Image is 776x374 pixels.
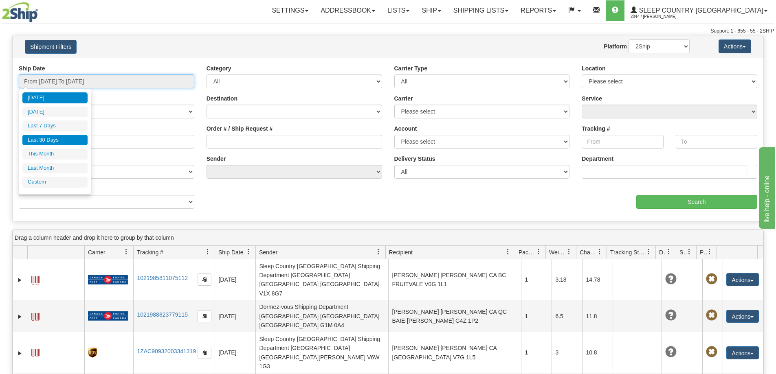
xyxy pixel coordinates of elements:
label: Location [582,64,605,72]
a: Label [31,346,40,359]
input: Search [636,195,757,209]
a: Ship [415,0,447,21]
li: [DATE] [22,107,88,118]
a: Recipient filter column settings [501,245,515,259]
a: Charge filter column settings [593,245,607,259]
span: Unknown [665,310,677,321]
td: 1 [521,332,552,373]
td: [DATE] [215,300,255,332]
a: Label [31,273,40,286]
td: Sleep Country [GEOGRAPHIC_DATA] Shipping Department [GEOGRAPHIC_DATA] [GEOGRAPHIC_DATA][PERSON_NA... [255,332,388,373]
a: 1ZAC90932003341319 [137,348,196,354]
input: To [676,135,757,149]
span: Sender [259,248,277,256]
span: Charge [580,248,597,256]
td: 1 [521,300,552,332]
button: Copy to clipboard [198,310,211,322]
span: Pickup Not Assigned [706,346,717,358]
td: Sleep Country [GEOGRAPHIC_DATA] Shipping Department [GEOGRAPHIC_DATA] [GEOGRAPHIC_DATA] [GEOGRAPH... [255,259,388,300]
td: Dormez-vous Shipping Department [GEOGRAPHIC_DATA] [GEOGRAPHIC_DATA] [GEOGRAPHIC_DATA] G1M 0A4 [255,300,388,332]
span: Pickup Not Assigned [706,273,717,285]
li: Last Month [22,163,88,174]
div: Support: 1 - 855 - 55 - 2SHIP [2,28,774,35]
span: 2044 / [PERSON_NAME] [631,13,692,21]
a: Expand [16,313,24,321]
td: [PERSON_NAME] [PERSON_NAME] CA BC FRUITVALE V0G 1L1 [388,259,521,300]
button: Copy to clipboard [198,347,211,359]
img: 8 - UPS [88,348,97,358]
li: This Month [22,149,88,160]
a: Sleep Country [GEOGRAPHIC_DATA] 2044 / [PERSON_NAME] [624,0,774,21]
li: Custom [22,177,88,188]
label: Carrier [394,94,413,103]
a: Addressbook [314,0,381,21]
span: Pickup Status [700,248,707,256]
td: 3 [552,332,582,373]
button: Actions [726,310,759,323]
a: Reports [514,0,562,21]
button: Shipment Filters [25,40,77,54]
a: Packages filter column settings [532,245,545,259]
td: 11.8 [582,300,613,332]
label: Tracking # [582,125,610,133]
a: 1021988823779115 [137,311,188,318]
button: Copy to clipboard [198,273,211,286]
label: Account [394,125,417,133]
span: Ship Date [218,248,243,256]
label: Delivery Status [394,155,435,163]
label: Service [582,94,602,103]
span: Tracking Status [610,248,646,256]
button: Actions [726,346,759,359]
li: Last 7 Days [22,120,88,131]
img: 20 - Canada Post [88,311,128,321]
span: Packages [519,248,536,256]
a: Shipment Issues filter column settings [682,245,696,259]
span: Unknown [665,273,677,285]
a: Pickup Status filter column settings [703,245,717,259]
label: Category [207,64,231,72]
li: [DATE] [22,92,88,103]
label: Destination [207,94,237,103]
a: Tracking # filter column settings [201,245,215,259]
a: Delivery Status filter column settings [662,245,676,259]
span: Tracking # [137,248,163,256]
input: From [582,135,663,149]
a: Expand [16,349,24,357]
a: Carrier filter column settings [119,245,133,259]
li: Last 30 Days [22,135,88,146]
label: Department [582,155,613,163]
label: Platform [604,42,627,50]
a: Weight filter column settings [562,245,576,259]
button: Actions [726,273,759,286]
img: logo2044.jpg [2,2,38,22]
a: Settings [266,0,314,21]
span: Recipient [389,248,413,256]
a: Tracking Status filter column settings [642,245,655,259]
label: Ship Date [19,64,45,72]
span: Unknown [665,346,677,358]
a: Expand [16,276,24,284]
span: Delivery Status [659,248,666,256]
span: Carrier [88,248,106,256]
label: Sender [207,155,226,163]
div: live help - online [6,5,75,15]
td: [PERSON_NAME] [PERSON_NAME] CA QC BAIE-[PERSON_NAME] G4Z 1P2 [388,300,521,332]
td: [PERSON_NAME] [PERSON_NAME] CA [GEOGRAPHIC_DATA] V7G 1L5 [388,332,521,373]
img: 20 - Canada Post [88,275,128,285]
span: Weight [549,248,566,256]
label: Carrier Type [394,64,427,72]
a: 1021985811075112 [137,275,188,281]
label: Order # / Ship Request # [207,125,273,133]
span: Sleep Country [GEOGRAPHIC_DATA] [637,7,763,14]
td: [DATE] [215,259,255,300]
a: Sender filter column settings [372,245,385,259]
td: 10.8 [582,332,613,373]
td: 6.5 [552,300,582,332]
a: Lists [381,0,415,21]
a: Shipping lists [447,0,514,21]
td: [DATE] [215,332,255,373]
iframe: chat widget [757,145,775,228]
a: Ship Date filter column settings [242,245,255,259]
td: 14.78 [582,259,613,300]
td: 3.18 [552,259,582,300]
